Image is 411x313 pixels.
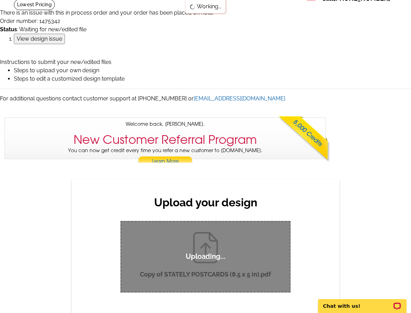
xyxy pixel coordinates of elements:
[74,133,257,147] h3: New Customer Referral Program
[190,4,195,10] img: loading...
[313,291,411,313] iframe: LiveChat chat widget
[194,95,285,102] a: [EMAIL_ADDRESS][DOMAIN_NAME]
[114,196,297,209] h2: Upload your design
[186,252,226,261] p: Uploading...
[14,34,65,44] input: View design issue
[126,121,205,128] span: Welcome back, [PERSON_NAME].
[14,67,99,74] a: Steps to upload your own design
[14,75,125,82] a: Steps to edit a customized design template
[5,147,326,167] p: You can now get credit every time you refer a new customer to [DOMAIN_NAME].
[138,156,193,167] a: Learn More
